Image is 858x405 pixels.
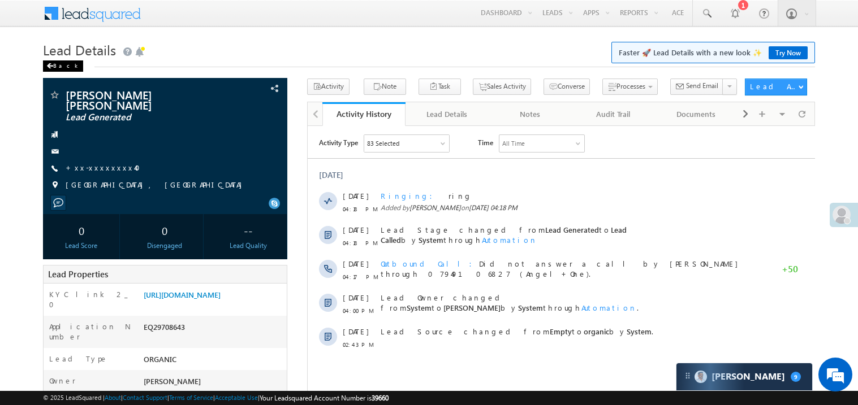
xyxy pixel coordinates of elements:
span: Lead Stage changed from to by through [73,99,319,119]
a: Notes [489,102,572,126]
span: [PERSON_NAME] [136,177,193,186]
span: Automation [174,109,230,119]
span: [DATE] [35,99,61,109]
span: 04:00 PM [35,180,69,190]
button: Task [419,79,461,95]
button: Sales Activity [473,79,531,95]
span: Did not answer a call by [PERSON_NAME] through 07949106827 (Angel+One). [73,133,436,153]
div: Lead Actions [750,81,798,92]
span: Ringing [73,65,132,75]
div: 0 [129,220,200,241]
span: 04:17 PM [35,146,69,156]
span: Added by on [73,77,445,87]
div: Back [43,60,83,72]
button: Note [364,79,406,95]
div: Lead Score [46,241,117,251]
a: +xx-xxxxxxxx40 [66,163,147,172]
span: [DATE] 04:18 PM [161,77,210,86]
span: [PERSON_NAME] [PERSON_NAME] [66,89,217,110]
span: Lead Properties [48,268,108,280]
span: Processes [616,82,645,90]
span: ring [141,65,165,75]
span: Faster 🚀 Lead Details with a new look ✨ [619,47,808,58]
button: Processes [602,79,658,95]
span: 02:43 PM [35,214,69,224]
a: Contact Support [123,394,167,401]
a: Lead Details [406,102,489,126]
div: Activity History [331,108,397,119]
span: Lead Generated [66,112,217,123]
span: Empty [242,201,264,210]
span: System [99,177,124,186]
span: Lead Source changed from to by . [73,201,346,210]
span: 9 [791,372,801,382]
a: Activity History [322,102,406,126]
label: KYC link 2_0 [49,289,132,310]
div: All Time [195,12,217,23]
a: Documents [655,102,738,126]
div: Documents [664,107,728,121]
span: Automation [274,177,329,186]
label: Lead Type [49,354,108,364]
label: Application Number [49,321,132,342]
span: Lead Called [73,99,319,119]
span: [DATE] [35,65,61,75]
span: [PERSON_NAME] [144,376,201,386]
a: About [105,394,121,401]
span: Your Leadsquared Account Number is [260,394,389,402]
span: Lead Generated [238,99,291,108]
div: Minimize live chat window [186,6,213,33]
span: Lead Details [43,41,116,59]
div: 83 Selected [59,12,92,23]
span: Outbound Call [73,133,171,142]
textarea: Type your message and hit 'Enter' [15,104,206,308]
div: Lead Quality [213,241,284,251]
a: Back [43,60,89,69]
span: 39660 [372,394,389,402]
span: Lead Owner changed from to by through . [73,167,331,186]
span: 04:18 PM [35,112,69,122]
a: Audit Trail [572,102,655,126]
div: Lead Details [415,107,478,121]
div: Chat with us now [59,59,190,74]
span: System [319,201,344,210]
span: Activity Type [11,8,50,25]
span: System [210,177,235,186]
span: [PERSON_NAME] [102,77,153,86]
div: ORGANIC [141,354,287,369]
span: [DATE] [35,133,61,143]
button: Activity [307,79,350,95]
button: Converse [544,79,590,95]
a: Acceptable Use [215,394,258,401]
div: carter-dragCarter[PERSON_NAME]9 [676,363,813,391]
div: -- [213,220,284,241]
span: Send Email [686,81,718,91]
label: Owner [49,376,76,386]
img: d_60004797649_company_0_60004797649 [19,59,48,74]
div: 0 [46,220,117,241]
div: Audit Trail [581,107,645,121]
button: Send Email [670,79,723,95]
div: EQ29708643 [141,321,287,337]
span: organic [276,201,301,210]
button: Lead Actions [745,79,807,95]
div: Notes [498,107,562,121]
div: [DATE] [11,44,48,54]
span: 04:18 PM [35,78,69,88]
div: Sales Activity,Email Bounced,Email Link Clicked,Email Marked Spam,Email Opened & 78 more.. [57,9,141,26]
span: Time [170,8,186,25]
div: Disengaged [129,241,200,251]
span: +50 [474,138,490,151]
span: System [111,109,136,119]
span: [GEOGRAPHIC_DATA], [GEOGRAPHIC_DATA] [66,180,248,191]
span: [DATE] [35,201,61,211]
a: Try Now [769,46,808,59]
span: [DATE] [35,167,61,177]
a: [URL][DOMAIN_NAME] [144,290,221,299]
a: Terms of Service [169,394,213,401]
em: Start Chat [154,317,205,333]
span: © 2025 LeadSquared | | | | | [43,393,389,403]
